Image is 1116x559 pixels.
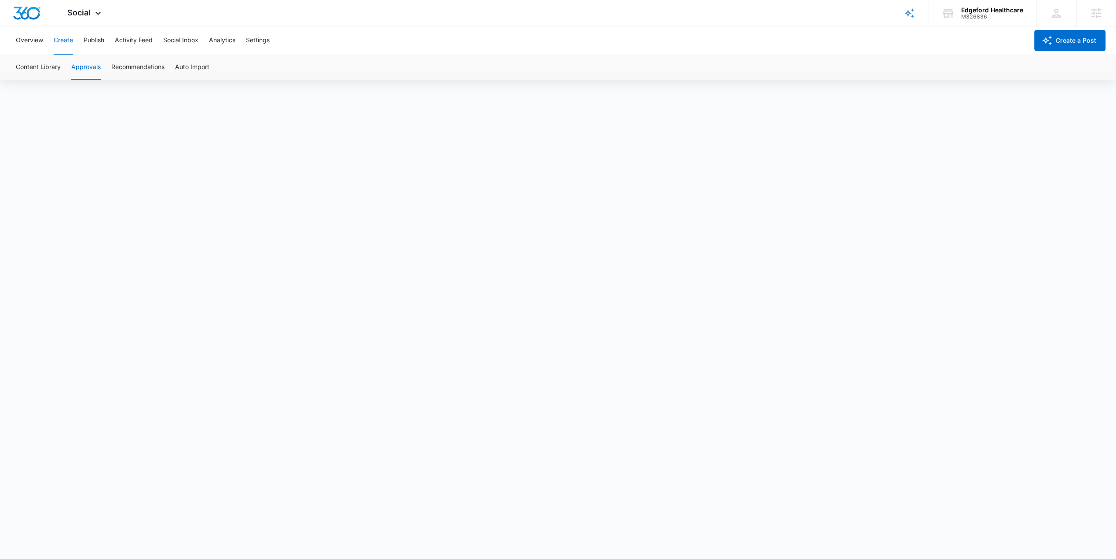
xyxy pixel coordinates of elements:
[175,55,209,80] button: Auto Import
[961,7,1023,14] div: account name
[246,26,270,55] button: Settings
[16,55,61,80] button: Content Library
[67,8,91,17] span: Social
[1034,30,1105,51] button: Create a Post
[54,26,73,55] button: Create
[71,55,101,80] button: Approvals
[84,26,104,55] button: Publish
[115,26,153,55] button: Activity Feed
[163,26,198,55] button: Social Inbox
[209,26,235,55] button: Analytics
[961,14,1023,20] div: account id
[111,55,165,80] button: Recommendations
[16,26,43,55] button: Overview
